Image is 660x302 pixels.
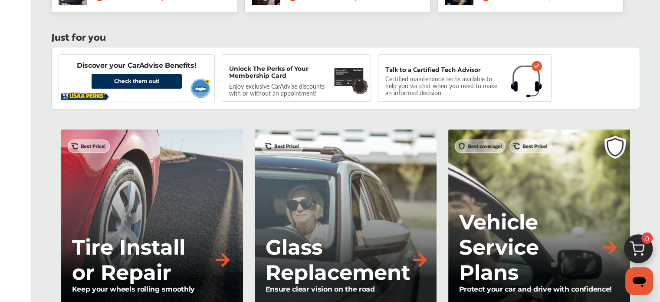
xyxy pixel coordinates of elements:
p: Vehicle Service Plans [459,209,600,285]
img: check-icon.521c8815.svg [532,61,542,71]
img: usaa-logo.5ee3b997.svg [61,91,109,101]
img: maintenance-card.27cfeff5.svg [334,65,364,89]
img: right-arrow-orange.79f929b2.svg [213,250,232,269]
img: usaa-vehicle.1b55c2f1.svg [187,76,213,100]
img: headphones.1b115f31.svg [511,65,542,97]
iframe: Button to launch messaging window [625,267,653,295]
p: Talk to a Certified Tech Advisor [385,65,481,73]
span: 0 [641,232,653,244]
p: Certified maintenance techs available to help you via chat when you need to make an informed deci... [385,76,504,95]
p: Unlock The Perks of Your Membership Card [229,65,330,79]
p: Ensure clear vision on the road [265,285,426,293]
p: Enjoy exclusive CarAdvise discounts with or without an appointment! [229,83,333,96]
p: Glass Replacement [265,235,410,285]
img: badge.f18848ea.svg [351,77,369,94]
a: Check them out! [92,74,182,89]
img: cart_icon.3d0951e8.svg [617,230,659,272]
p: Tire Install or Repair [72,235,213,285]
img: right-arrow-orange.79f929b2.svg [600,238,619,257]
img: right-arrow-orange.79f929b2.svg [410,250,429,269]
p: Protect your car and drive with confidence! [459,285,619,293]
p: Just for you [51,32,106,40]
p: Discover your CarAdvise Benefits! [77,61,196,70]
p: Keep your wheels rolling smoothly [72,285,232,293]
